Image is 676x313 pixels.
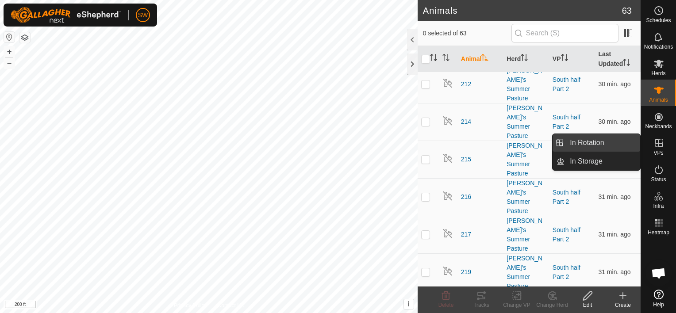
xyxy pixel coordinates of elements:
span: 219 [461,267,471,277]
span: 216 [461,192,471,202]
div: [PERSON_NAME]'s Summer Pasture [507,103,545,141]
span: In Rotation [570,137,604,148]
span: In Storage [570,156,603,167]
div: Edit [570,301,605,309]
input: Search (S) [511,24,618,42]
img: returning off [442,266,453,276]
a: Open chat [645,260,672,286]
a: South half Part 2 [553,189,580,205]
li: In Rotation [553,134,640,152]
div: [PERSON_NAME]'s Summer Pasture [507,254,545,291]
span: Sep 5, 2025, 8:36 AM [598,118,630,125]
div: [PERSON_NAME]'s Summer Pasture [507,179,545,216]
p-sorticon: Activate to sort [442,55,449,62]
th: Last Updated [595,46,641,73]
span: Sep 5, 2025, 8:36 AM [598,231,630,238]
span: Infra [653,203,664,209]
span: Heatmap [648,230,669,235]
span: Animals [649,97,668,103]
div: Create [605,301,641,309]
button: + [4,46,15,57]
span: 63 [622,4,632,17]
p-sorticon: Activate to sort [521,55,528,62]
th: Herd [503,46,549,73]
a: South half Part 2 [553,226,580,243]
span: i [408,300,410,308]
span: Notifications [644,44,673,50]
p-sorticon: Activate to sort [430,55,437,62]
a: South half Part 2 [553,76,580,92]
a: South half Part 2 [553,114,580,130]
span: Herds [651,71,665,76]
span: VPs [653,150,663,156]
span: 0 selected of 63 [423,29,511,38]
span: Delete [438,302,454,308]
div: Change Herd [534,301,570,309]
div: Change VP [499,301,534,309]
button: i [404,299,414,309]
span: Schedules [646,18,671,23]
span: Sep 5, 2025, 8:36 AM [598,193,630,200]
span: 215 [461,155,471,164]
p-sorticon: Activate to sort [623,60,630,67]
th: Animal [457,46,503,73]
a: In Rotation [565,134,640,152]
button: – [4,58,15,69]
div: [PERSON_NAME]'s Summer Pasture [507,66,545,103]
span: Sep 5, 2025, 8:36 AM [598,268,630,275]
p-sorticon: Activate to sort [481,55,488,62]
span: Neckbands [645,124,672,129]
img: returning off [442,115,453,126]
span: SW [138,11,148,20]
span: Sep 5, 2025, 8:36 AM [598,80,630,88]
li: In Storage [553,153,640,170]
h2: Animals [423,5,622,16]
button: Reset Map [4,32,15,42]
div: [PERSON_NAME]'s Summer Pasture [507,141,545,178]
span: 212 [461,80,471,89]
span: Status [651,177,666,182]
a: South half Part 2 [553,264,580,280]
button: Map Layers [19,32,30,43]
img: returning off [442,78,453,88]
span: 214 [461,117,471,126]
img: returning off [442,153,453,164]
img: Gallagher Logo [11,7,121,23]
a: Contact Us [218,302,244,309]
div: Tracks [464,301,499,309]
img: returning off [442,191,453,201]
th: VP [549,46,595,73]
span: Help [653,302,664,307]
img: returning off [442,228,453,239]
p-sorticon: Activate to sort [561,55,568,62]
a: In Storage [565,153,640,170]
a: Privacy Policy [174,302,207,309]
span: 217 [461,230,471,239]
a: Help [641,286,676,311]
div: [PERSON_NAME]'s Summer Pasture [507,216,545,253]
